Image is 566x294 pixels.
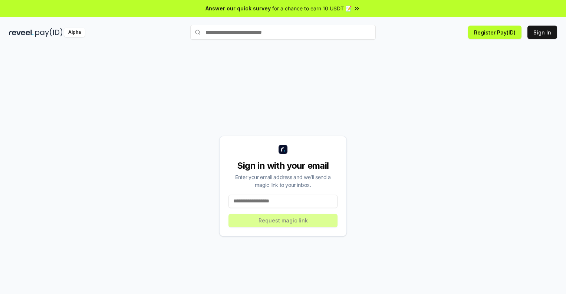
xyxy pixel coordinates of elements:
button: Sign In [527,26,557,39]
img: reveel_dark [9,28,34,37]
img: logo_small [279,145,287,154]
button: Register Pay(ID) [468,26,521,39]
span: Answer our quick survey [205,4,271,12]
img: pay_id [35,28,63,37]
div: Alpha [64,28,85,37]
span: for a chance to earn 10 USDT 📝 [272,4,352,12]
div: Sign in with your email [228,160,338,172]
div: Enter your email address and we’ll send a magic link to your inbox. [228,173,338,189]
